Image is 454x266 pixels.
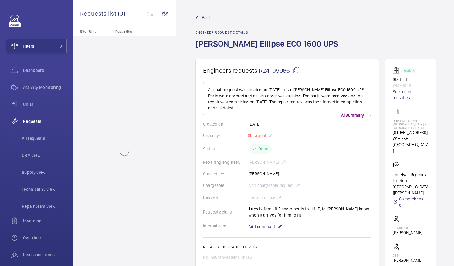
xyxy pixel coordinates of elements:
[339,112,366,118] p: AI Summary
[259,67,300,74] span: R24-09965
[23,252,67,258] span: Insurance items
[203,67,258,74] span: Engineers requests
[80,10,118,17] span: Requests list
[22,152,67,158] span: CSM view
[22,203,67,209] span: Repair team view
[23,101,67,107] span: Units
[195,30,342,35] h2: Engineer request details
[393,130,429,136] p: [STREET_ADDRESS]
[404,69,415,72] p: Working
[393,76,429,82] p: Staff Lift E
[23,67,67,73] span: Dashboard
[393,67,402,74] img: elevator.svg
[6,39,67,53] button: Filters
[202,15,211,21] span: Back
[393,226,422,230] p: Engineer
[23,118,67,124] span: Requests
[393,230,422,236] p: [PERSON_NAME]
[393,196,429,208] a: Comprehensive
[393,172,429,196] p: The Hyatt Regency London - [GEOGRAPHIC_DATA][PERSON_NAME]
[23,218,67,224] span: Invoicing
[393,136,429,154] p: W1H 7BH [GEOGRAPHIC_DATA]
[393,254,422,257] p: CSM
[208,87,366,111] p: A repair request was created on [DATE] for an [PERSON_NAME] Ellipse ECO 1600 UPS. Parts were orde...
[115,29,155,34] p: Repair title
[22,186,67,192] span: Technical S. view
[22,169,67,175] span: Supply view
[23,43,34,49] span: Filters
[393,82,429,89] p: WME0096
[393,257,422,263] p: [PERSON_NAME]
[73,29,113,34] p: Site - Unit
[249,224,275,230] span: Add comment
[22,135,67,141] span: All requests
[23,235,67,241] span: Overtime
[23,84,67,90] span: Activity Monitoring
[203,245,371,249] h2: Related insurance item(s)
[393,119,429,130] p: [PERSON_NAME][GEOGRAPHIC_DATA] - [GEOGRAPHIC_DATA]
[393,89,429,101] a: See recent activities
[195,38,342,59] h1: [PERSON_NAME] Ellipse ECO 1600 UPS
